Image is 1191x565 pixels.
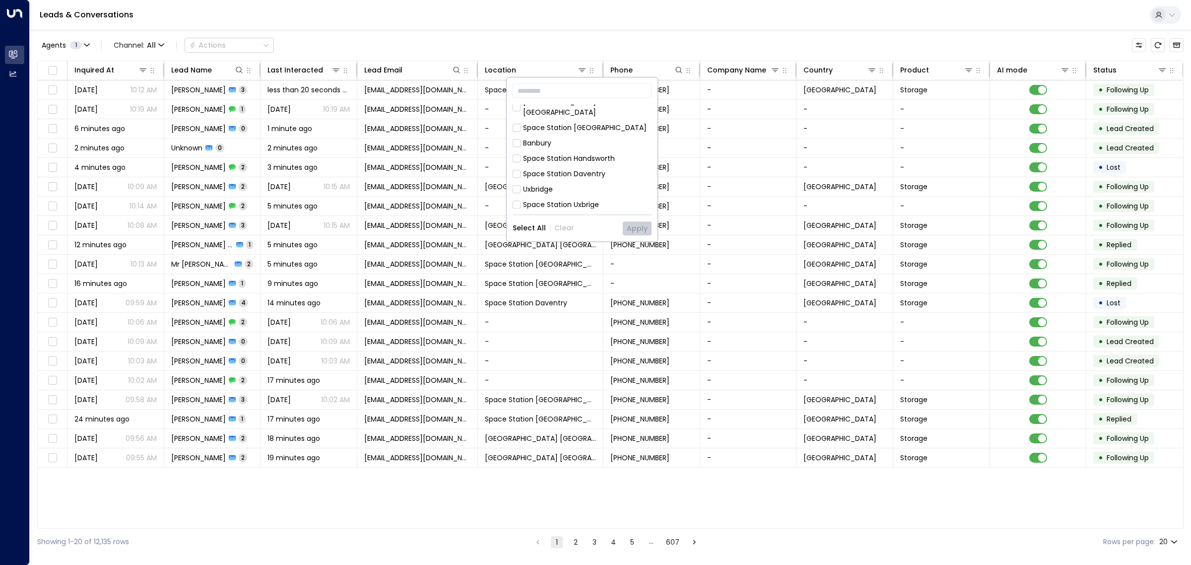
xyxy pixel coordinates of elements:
[1098,101,1103,118] div: •
[1098,81,1103,98] div: •
[796,313,893,332] td: -
[267,356,291,366] span: Sep 04, 2025
[589,536,600,548] button: Go to page 3
[1107,395,1149,405] span: Following Up
[267,182,291,192] span: Yesterday
[603,274,700,293] td: -
[485,298,567,308] span: Space Station Daventry
[171,143,202,153] span: Unknown
[267,375,320,385] span: 17 minutes ago
[110,38,168,52] button: Channel:All
[1107,182,1149,192] span: Following Up
[485,395,596,405] span: Space Station Wakefield
[46,181,59,193] span: Toggle select row
[267,220,291,230] span: Sep 12, 2025
[523,123,647,133] div: Space Station [GEOGRAPHIC_DATA]
[239,337,248,346] span: 0
[46,297,59,309] span: Toggle select row
[147,41,156,49] span: All
[700,177,797,196] td: -
[1093,64,1167,76] div: Status
[364,201,470,211] span: carl1980morris@gmail.com
[364,279,470,288] span: trading@bishbosh.uk
[513,138,652,148] div: Banbury
[513,153,652,164] div: Space Station Handsworth
[128,220,157,230] p: 10:08 AM
[267,317,291,327] span: Sep 10, 2025
[610,64,684,76] div: Phone
[74,201,98,211] span: Sep 10, 2025
[74,259,98,269] span: Yesterday
[1107,279,1131,288] span: Replied
[1098,120,1103,137] div: •
[478,313,603,332] td: -
[171,375,226,385] span: Rebecca Wilson
[364,395,470,405] span: rwilson2727@gmail.com
[74,143,125,153] span: 2 minutes ago
[171,201,226,211] span: Carl Morris
[523,200,599,210] div: Space Station Uxbrige
[42,42,66,49] span: Agents
[893,119,990,138] td: -
[1107,85,1149,95] span: Following Up
[189,41,226,50] div: Actions
[700,197,797,215] td: -
[267,395,291,405] span: Sep 12, 2025
[364,240,470,250] span: brodieterry123@outlook.com
[893,313,990,332] td: -
[171,182,226,192] span: Yuyun Fang
[626,536,638,548] button: Go to page 5
[267,162,318,172] span: 3 minutes ago
[513,224,546,232] button: Select All
[478,352,603,370] td: -
[513,123,652,133] div: Space Station [GEOGRAPHIC_DATA]
[46,374,59,387] span: Toggle select row
[700,119,797,138] td: -
[700,429,797,448] td: -
[796,197,893,215] td: -
[485,182,596,192] span: Space Station Kilburn
[485,220,596,230] span: Space Station Castle Bromwich
[700,313,797,332] td: -
[1159,535,1180,549] div: 20
[893,352,990,370] td: -
[74,64,114,76] div: Inquired At
[796,371,893,390] td: -
[267,298,321,308] span: 14 minutes ago
[171,104,226,114] span: Paul Evans
[1132,38,1146,52] button: Customize
[796,100,893,119] td: -
[610,395,669,405] span: +447449345670
[324,182,350,192] p: 10:15 AM
[1098,353,1103,369] div: •
[128,182,157,192] p: 10:09 AM
[74,337,98,347] span: Sep 04, 2025
[46,336,59,348] span: Toggle select row
[1098,236,1103,253] div: •
[126,395,157,405] p: 09:58 AM
[74,220,98,230] span: Sep 08, 2025
[664,536,681,548] button: Go to page 607
[364,375,470,385] span: rwilson2727@gmail.com
[513,200,652,210] div: Space Station Uxbrige
[523,184,553,195] div: Uxbridge
[74,414,130,424] span: 24 minutes ago
[700,274,797,293] td: -
[171,124,226,134] span: Laura Gingell
[74,240,127,250] span: 12 minutes ago
[1151,38,1165,52] span: Refresh
[364,298,470,308] span: humpageclaire888@gmail.com
[513,184,652,195] div: Uxbridge
[128,317,157,327] p: 10:06 AM
[803,64,877,76] div: Country
[1098,178,1103,195] div: •
[128,337,157,347] p: 10:09 AM
[267,279,318,288] span: 9 minutes ago
[900,182,927,192] span: Storage
[803,279,876,288] span: United Kingdom
[523,153,615,164] div: Space Station Handsworth
[478,119,603,138] td: -
[364,64,462,76] div: Lead Email
[46,200,59,212] span: Toggle select row
[46,258,59,271] span: Toggle select row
